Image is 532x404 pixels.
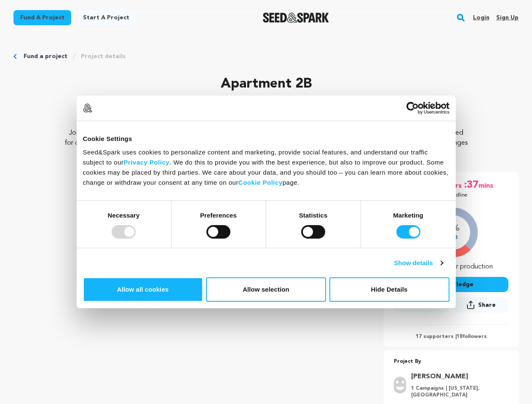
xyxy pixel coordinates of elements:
p: Join us in creating a rarely seen type of theatrical mask performance that goes beyond language b... [64,128,468,158]
button: Allow selection [206,277,326,302]
div: Seed&Spark uses cookies to personalize content and marketing, provide social features, and unders... [83,147,449,187]
strong: Marketing [393,211,423,218]
p: [GEOGRAPHIC_DATA], [US_STATE] | Theatre [13,101,519,111]
div: Cookie Settings [83,134,449,144]
a: Show details [394,258,443,268]
span: mins [479,178,495,192]
img: Seed&Spark Logo Dark Mode [263,13,329,23]
button: Hide Details [329,277,449,302]
p: 1 Campaigns | [US_STATE], [GEOGRAPHIC_DATA] [411,385,503,399]
a: Cookie Policy [238,178,283,186]
button: Share [454,297,508,313]
p: Experimental, Comedy [13,111,519,121]
span: hrs [452,178,463,192]
strong: Necessary [108,211,140,218]
span: :37 [463,178,479,192]
strong: Statistics [299,211,328,218]
a: Privacy Policy [124,158,170,165]
span: 18 [457,334,462,339]
a: Goto Katie Kaufmann profile [411,372,503,382]
a: Fund a project [13,10,71,25]
a: Fund a project [24,52,67,61]
a: Usercentrics Cookiebot - opens in a new window [376,102,449,114]
div: Breadcrumb [13,52,519,61]
p: Project By [394,357,508,367]
img: logo [83,104,92,113]
a: Project details [81,52,126,61]
a: Seed&Spark Homepage [263,13,329,23]
a: Login [473,11,489,24]
img: user.png [394,377,406,393]
span: Share [478,301,496,309]
p: Apartment 2B [13,74,519,94]
button: Allow all cookies [83,277,203,302]
span: Share [454,297,508,316]
a: Sign up [496,11,519,24]
strong: Preferences [200,211,237,218]
a: Start a project [76,10,136,25]
p: 17 supporters | followers [394,333,508,340]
